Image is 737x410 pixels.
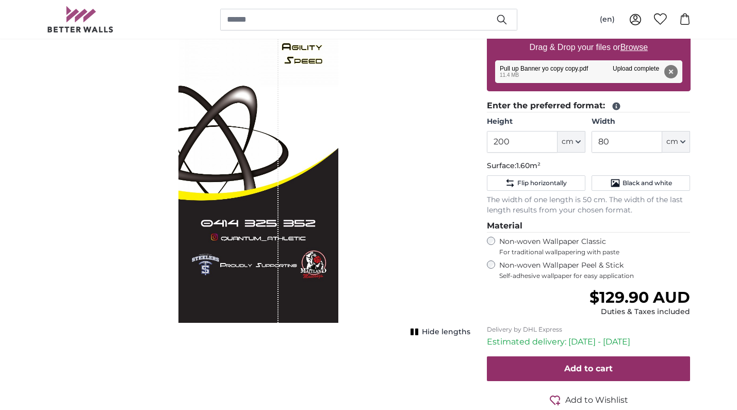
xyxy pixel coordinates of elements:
[487,356,691,381] button: Add to cart
[487,325,691,334] p: Delivery by DHL Express
[47,6,114,32] img: Betterwalls
[558,131,585,153] button: cm
[589,288,690,307] span: $129.90 AUD
[487,336,691,348] p: Estimated delivery: [DATE] - [DATE]
[623,179,672,187] span: Black and white
[487,161,691,171] p: Surface:
[564,364,613,373] span: Add to cart
[499,248,691,256] span: For traditional wallpapering with paste
[487,100,691,112] legend: Enter the preferred format:
[592,117,690,127] label: Width
[499,237,691,256] label: Non-woven Wallpaper Classic
[487,195,691,216] p: The width of one length is 50 cm. The width of the last length results from your chosen format.
[499,260,691,280] label: Non-woven Wallpaper Peel & Stick
[592,10,623,29] button: (en)
[422,327,470,337] span: Hide lengths
[666,137,678,147] span: cm
[487,117,585,127] label: Height
[620,43,648,52] u: Browse
[487,393,691,406] button: Add to Wishlist
[516,161,541,170] span: 1.60m²
[662,131,690,153] button: cm
[499,272,691,280] span: Self-adhesive wallpaper for easy application
[407,325,470,339] button: Hide lengths
[517,179,567,187] span: Flip horizontally
[525,37,651,58] label: Drag & Drop your files or
[592,175,690,191] button: Black and white
[562,137,574,147] span: cm
[487,220,691,233] legend: Material
[487,175,585,191] button: Flip horizontally
[589,307,690,317] div: Duties & Taxes included
[565,394,628,406] span: Add to Wishlist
